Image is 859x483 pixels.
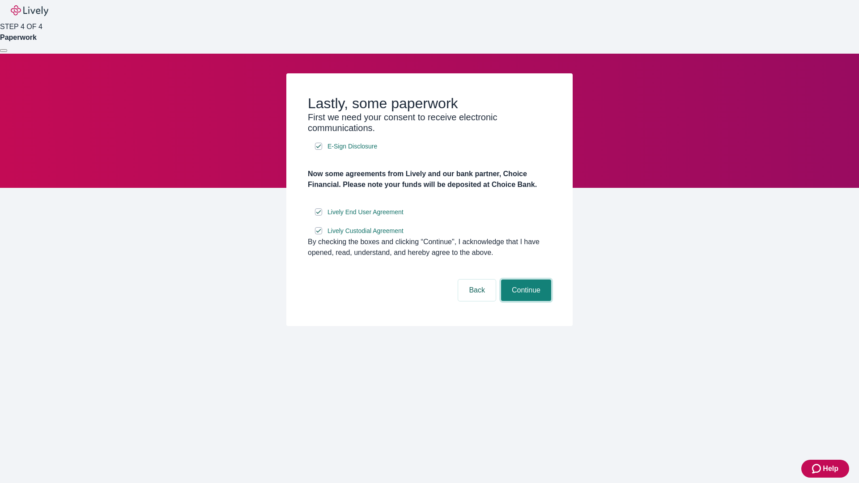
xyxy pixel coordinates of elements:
span: Lively End User Agreement [327,208,404,217]
h3: First we need your consent to receive electronic communications. [308,112,551,133]
button: Zendesk support iconHelp [801,460,849,478]
button: Continue [501,280,551,301]
svg: Zendesk support icon [812,463,823,474]
a: e-sign disclosure document [326,141,379,152]
span: Help [823,463,838,474]
a: e-sign disclosure document [326,207,405,218]
img: Lively [11,5,48,16]
div: By checking the boxes and clicking “Continue", I acknowledge that I have opened, read, understand... [308,237,551,258]
h2: Lastly, some paperwork [308,95,551,112]
h4: Now some agreements from Lively and our bank partner, Choice Financial. Please note your funds wi... [308,169,551,190]
span: E-Sign Disclosure [327,142,377,151]
button: Back [458,280,496,301]
a: e-sign disclosure document [326,225,405,237]
span: Lively Custodial Agreement [327,226,404,236]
